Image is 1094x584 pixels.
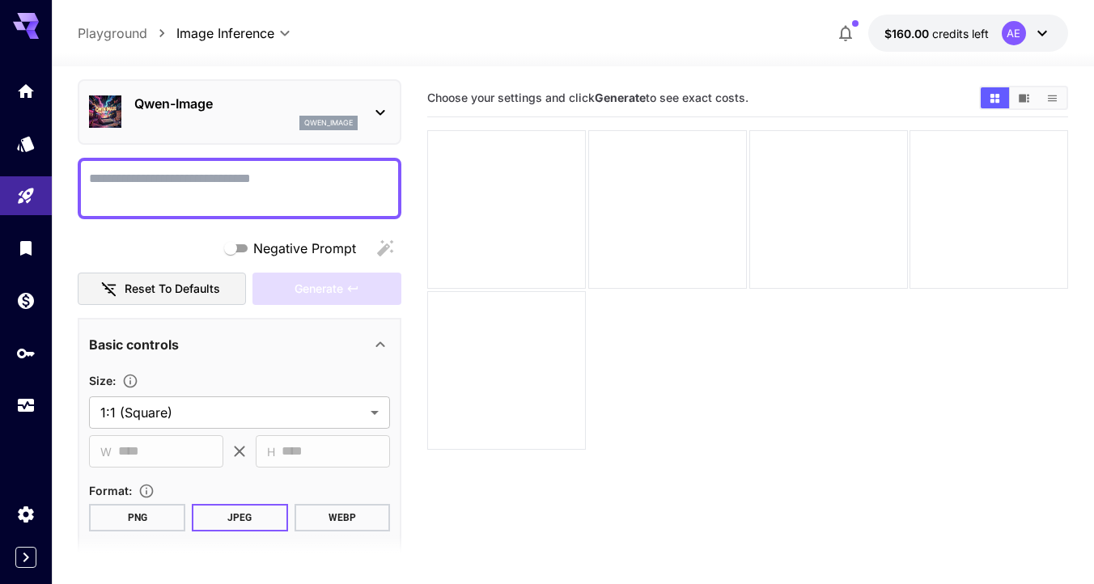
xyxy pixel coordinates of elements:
b: Generate [595,91,646,104]
button: $160.00007AE [868,15,1068,52]
div: Wallet [16,290,36,311]
span: $160.00 [884,27,932,40]
button: Show images in grid view [981,87,1009,108]
div: Library [16,238,36,258]
div: API Keys [16,343,36,363]
p: Qwen-Image [134,94,358,113]
button: Reset to defaults [78,273,246,306]
nav: breadcrumb [78,23,176,43]
p: qwen_image [304,117,353,129]
span: credits left [932,27,989,40]
div: Playground [16,186,36,206]
button: PNG [89,504,185,531]
div: Qwen-Imageqwen_image [89,87,390,137]
span: Image Inference [176,23,274,43]
p: Basic controls [89,335,179,354]
span: Negative Prompt [253,239,356,258]
div: $160.00007 [884,25,989,42]
a: Playground [78,23,147,43]
span: H [267,442,275,461]
div: Settings [16,504,36,524]
span: Format : [89,484,132,497]
span: 1:1 (Square) [100,403,364,422]
span: Size : [89,374,116,387]
button: Choose the file format for the output image. [132,483,161,499]
button: JPEG [192,504,288,531]
span: Choose your settings and click to see exact costs. [427,91,748,104]
div: AE [1002,21,1026,45]
div: Show images in grid viewShow images in video viewShow images in list view [979,86,1068,110]
button: Adjust the dimensions of the generated image by specifying its width and height in pixels, or sel... [116,373,145,389]
div: Home [16,81,36,101]
div: Basic controls [89,325,390,364]
span: W [100,442,112,461]
button: WEBP [295,504,391,531]
button: Show images in video view [1010,87,1038,108]
div: Usage [16,396,36,416]
div: Models [16,133,36,154]
button: Expand sidebar [15,547,36,568]
button: Show images in list view [1038,87,1066,108]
